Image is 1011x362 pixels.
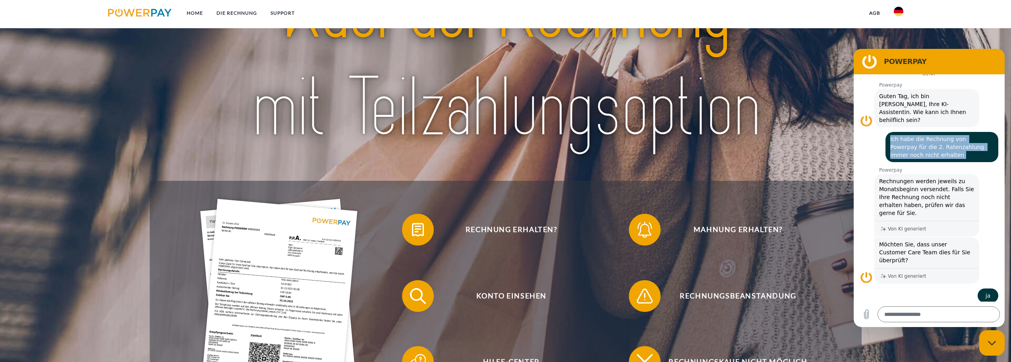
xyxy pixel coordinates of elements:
[108,9,172,17] img: logo-powerpay.svg
[210,6,264,20] a: DIE RECHNUNG
[635,220,655,240] img: qb_bell.svg
[402,280,609,312] button: Konto einsehen
[414,280,609,312] span: Konto einsehen
[264,6,302,20] a: SUPPORT
[629,214,835,246] button: Mahnung erhalten?
[862,6,887,20] a: agb
[408,220,428,240] img: qb_bill.svg
[641,280,835,312] span: Rechnungsbeanstandung
[402,214,609,246] button: Rechnung erhalten?
[629,280,835,312] button: Rechnungsbeanstandung
[894,7,903,16] img: de
[641,214,835,246] span: Mahnung erhalten?
[408,286,428,306] img: qb_search.svg
[414,214,609,246] span: Rechnung erhalten?
[635,286,655,306] img: qb_warning.svg
[180,6,210,20] a: Home
[854,49,1005,327] iframe: Messaging-Fenster
[979,330,1005,356] iframe: Schaltfläche zum Öffnen des Messaging-Fensters; Konversation läuft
